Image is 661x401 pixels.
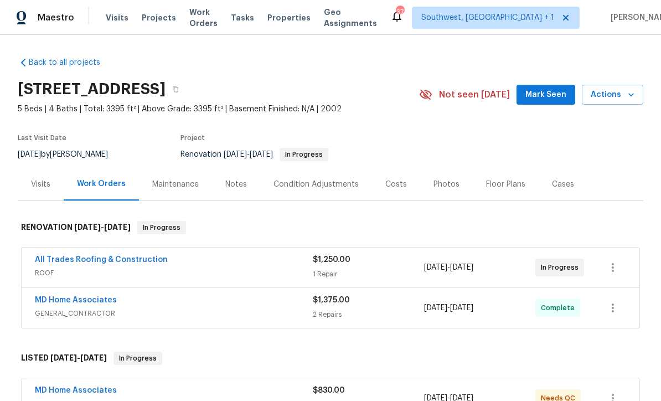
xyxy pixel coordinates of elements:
[424,302,473,313] span: -
[152,179,199,190] div: Maintenance
[74,223,101,231] span: [DATE]
[313,256,350,264] span: $1,250.00
[18,148,121,161] div: by [PERSON_NAME]
[273,179,359,190] div: Condition Adjustments
[18,104,419,115] span: 5 Beds | 4 Baths | Total: 3395 ft² | Above Grade: 3395 ft² | Basement Finished: N/A | 2002
[267,12,311,23] span: Properties
[313,309,424,320] div: 2 Repairs
[18,135,66,141] span: Last Visit Date
[433,179,459,190] div: Photos
[142,12,176,23] span: Projects
[180,135,205,141] span: Project
[541,262,583,273] span: In Progress
[525,88,566,102] span: Mark Seen
[582,85,643,105] button: Actions
[138,222,185,233] span: In Progress
[80,354,107,362] span: [DATE]
[77,178,126,189] div: Work Orders
[517,85,575,105] button: Mark Seen
[106,12,128,23] span: Visits
[18,210,643,245] div: RENOVATION [DATE]-[DATE]In Progress
[424,264,447,271] span: [DATE]
[38,12,74,23] span: Maestro
[35,256,168,264] a: All Trades Roofing & Construction
[18,57,124,68] a: Back to all projects
[18,151,41,158] span: [DATE]
[231,14,254,22] span: Tasks
[313,269,424,280] div: 1 Repair
[18,341,643,376] div: LISTED [DATE]-[DATE]In Progress
[180,151,328,158] span: Renovation
[18,84,166,95] h2: [STREET_ADDRESS]
[166,79,185,99] button: Copy Address
[31,179,50,190] div: Visits
[385,179,407,190] div: Costs
[324,7,377,29] span: Geo Assignments
[439,89,510,100] span: Not seen [DATE]
[74,223,131,231] span: -
[225,179,247,190] div: Notes
[313,387,345,394] span: $830.00
[281,151,327,158] span: In Progress
[224,151,273,158] span: -
[50,354,107,362] span: -
[35,268,313,279] span: ROOF
[35,308,313,319] span: GENERAL_CONTRACTOR
[224,151,247,158] span: [DATE]
[541,302,579,313] span: Complete
[421,12,554,23] span: Southwest, [GEOGRAPHIC_DATA] + 1
[35,387,117,394] a: MD Home Associates
[450,304,473,312] span: [DATE]
[552,179,574,190] div: Cases
[591,88,634,102] span: Actions
[21,221,131,234] h6: RENOVATION
[35,296,117,304] a: MD Home Associates
[486,179,525,190] div: Floor Plans
[396,7,404,18] div: 37
[450,264,473,271] span: [DATE]
[313,296,350,304] span: $1,375.00
[424,262,473,273] span: -
[104,223,131,231] span: [DATE]
[21,352,107,365] h6: LISTED
[250,151,273,158] span: [DATE]
[424,304,447,312] span: [DATE]
[189,7,218,29] span: Work Orders
[50,354,77,362] span: [DATE]
[115,353,161,364] span: In Progress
